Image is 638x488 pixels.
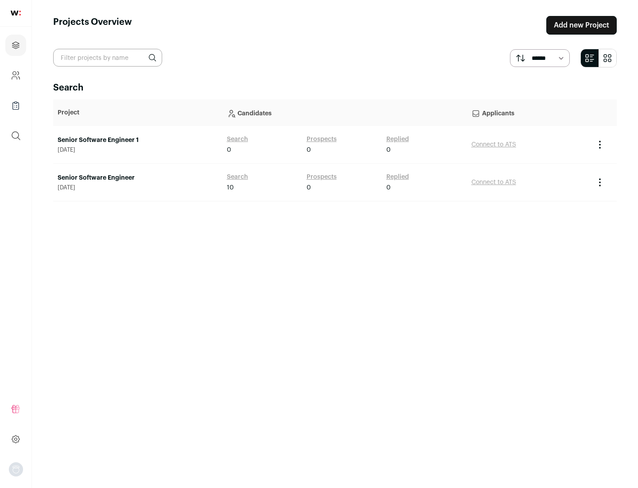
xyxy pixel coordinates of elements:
[386,135,409,144] a: Replied
[9,462,23,476] img: nopic.png
[227,135,248,144] a: Search
[227,183,234,192] span: 10
[227,146,231,154] span: 0
[9,462,23,476] button: Open dropdown
[58,108,218,117] p: Project
[595,139,605,150] button: Project Actions
[386,146,391,154] span: 0
[471,142,516,148] a: Connect to ATS
[386,183,391,192] span: 0
[53,82,617,94] h2: Search
[307,183,311,192] span: 0
[58,136,218,145] a: Senior Software Engineer 1
[307,146,311,154] span: 0
[58,173,218,182] a: Senior Software Engineer
[227,173,248,181] a: Search
[546,16,617,35] a: Add new Project
[5,95,26,116] a: Company Lists
[471,179,516,185] a: Connect to ATS
[227,104,463,122] p: Candidates
[58,146,218,153] span: [DATE]
[53,49,162,67] input: Filter projects by name
[471,104,586,122] p: Applicants
[307,173,337,181] a: Prospects
[386,173,409,181] a: Replied
[53,16,132,35] h1: Projects Overview
[5,65,26,86] a: Company and ATS Settings
[595,177,605,188] button: Project Actions
[5,35,26,56] a: Projects
[307,135,337,144] a: Prospects
[58,184,218,191] span: [DATE]
[11,11,21,16] img: wellfound-shorthand-0d5821cbd27db2630d0214b213865d53afaa358527fdda9d0ea32b1df1b89c2c.svg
